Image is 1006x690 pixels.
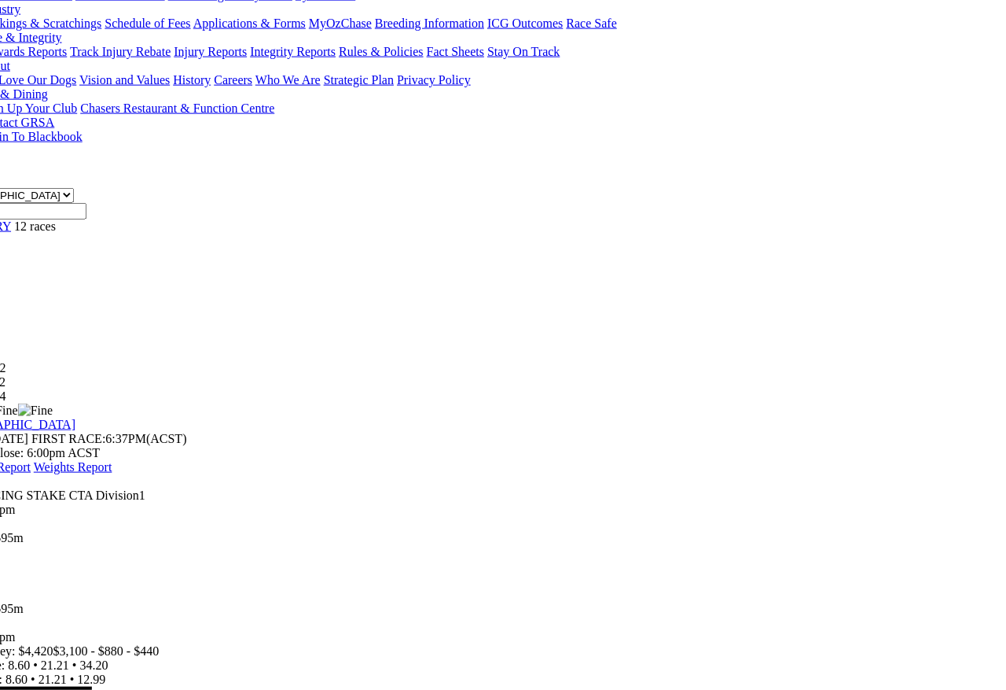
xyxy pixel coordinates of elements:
a: Stay On Track [487,45,560,58]
span: 12.99 [77,673,105,686]
span: • [70,673,75,686]
a: Applications & Forms [193,17,306,30]
a: ICG Outcomes [487,17,563,30]
span: $3,100 - $880 - $440 [53,644,160,658]
span: • [33,659,38,672]
a: Injury Reports [174,45,247,58]
a: Integrity Reports [250,45,336,58]
a: Breeding Information [375,17,484,30]
a: Fact Sheets [427,45,484,58]
a: Vision and Values [79,73,170,87]
a: Privacy Policy [397,73,471,87]
span: 8.60 [6,673,28,686]
a: Careers [214,73,252,87]
span: 6:37PM(ACST) [31,432,187,445]
a: Who We Are [255,73,321,87]
span: • [72,659,77,672]
span: FIRST RACE: [31,432,105,445]
span: 12 races [14,220,56,233]
span: 21.21 [41,659,69,672]
a: Chasers Restaurant & Function Centre [80,101,274,115]
img: Fine [18,404,53,418]
a: Strategic Plan [324,73,394,87]
a: Track Injury Rebate [70,45,171,58]
a: Rules & Policies [339,45,424,58]
span: 8.60 [8,659,30,672]
a: Schedule of Fees [105,17,190,30]
a: Weights Report [34,460,112,474]
span: 34.20 [80,659,108,672]
a: Race Safe [566,17,616,30]
span: • [31,673,35,686]
a: History [173,73,211,87]
span: 21.21 [39,673,67,686]
a: MyOzChase [309,17,372,30]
